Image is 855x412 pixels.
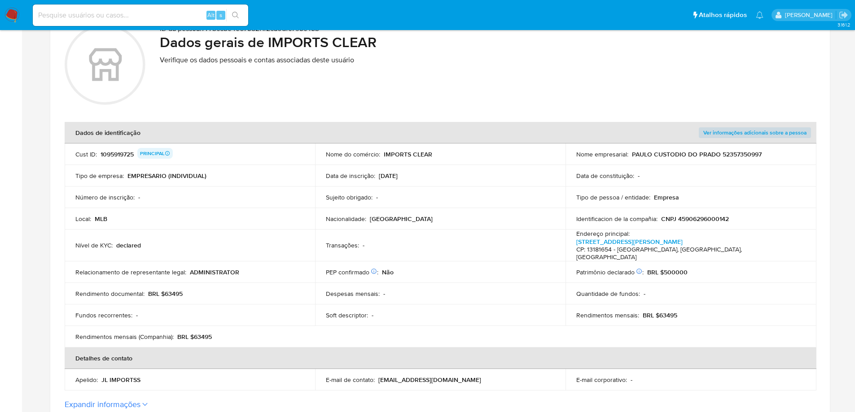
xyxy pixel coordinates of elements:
[33,9,248,21] input: Pesquise usuários ou casos...
[756,11,763,19] a: Notificações
[226,9,245,22] button: search-icon
[785,11,836,19] p: mariana.godoy@mercadopago.com.br
[837,21,851,28] span: 3.161.2
[219,11,222,19] span: s
[207,11,215,19] span: Alt
[839,10,848,20] a: Sair
[699,10,747,20] span: Atalhos rápidos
